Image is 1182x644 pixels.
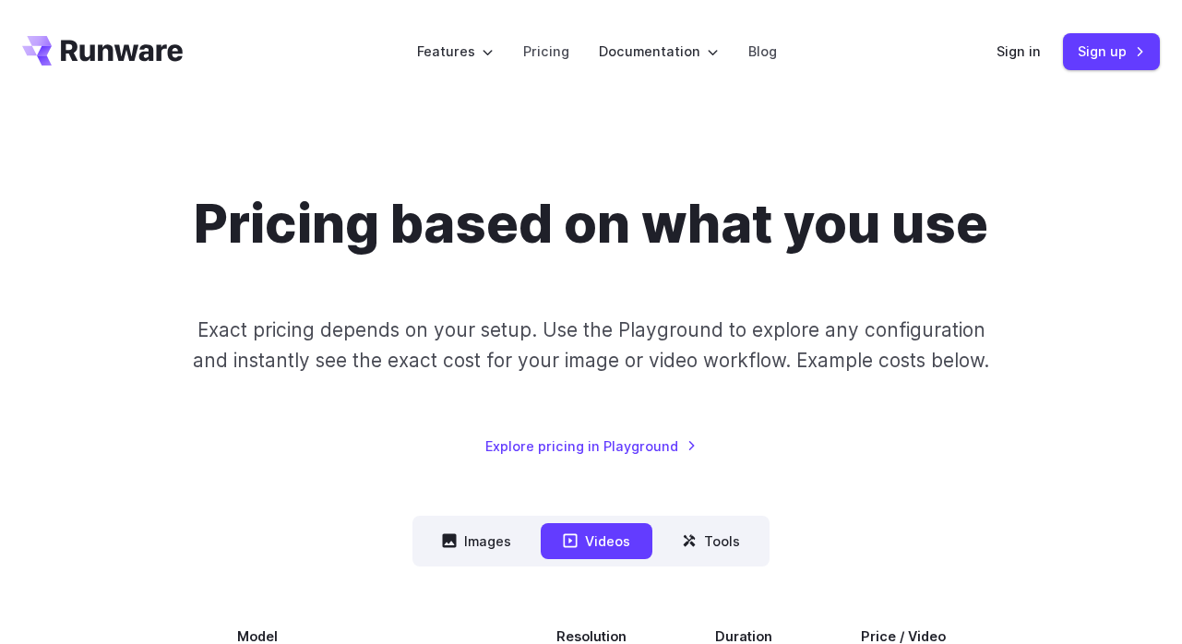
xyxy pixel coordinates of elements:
[541,523,652,559] button: Videos
[660,523,762,559] button: Tools
[485,435,697,457] a: Explore pricing in Playground
[1063,33,1160,69] a: Sign up
[997,41,1041,62] a: Sign in
[194,192,988,256] h1: Pricing based on what you use
[420,523,533,559] button: Images
[22,36,183,66] a: Go to /
[417,41,494,62] label: Features
[523,41,569,62] a: Pricing
[193,315,989,376] p: Exact pricing depends on your setup. Use the Playground to explore any configuration and instantl...
[748,41,777,62] a: Blog
[599,41,719,62] label: Documentation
